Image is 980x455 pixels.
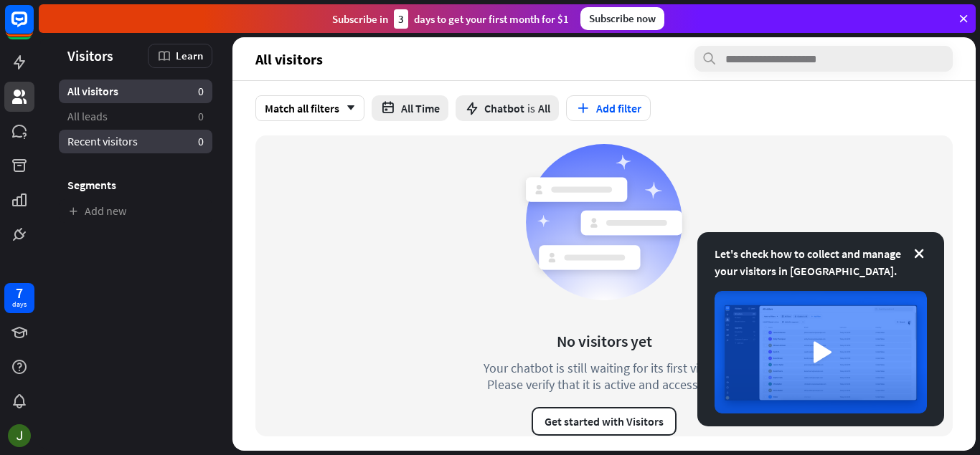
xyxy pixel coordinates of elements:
div: Let's check how to collect and manage your visitors in [GEOGRAPHIC_DATA]. [715,245,927,279]
a: 7 days [4,283,34,313]
a: All leads 0 [59,105,212,128]
aside: 0 [198,84,204,99]
a: Add new [59,199,212,223]
span: Learn [176,49,203,62]
div: Subscribe now [580,7,664,30]
div: 3 [394,9,408,29]
span: Chatbot [484,101,524,115]
button: Get started with Visitors [532,407,677,436]
span: All visitors [255,51,323,67]
span: All leads [67,109,108,124]
div: days [12,300,27,310]
aside: 0 [198,134,204,149]
span: Recent visitors [67,134,138,149]
span: All visitors [67,84,118,99]
button: Add filter [566,95,651,121]
div: Match all filters [255,95,364,121]
img: image [715,291,927,413]
span: is [527,101,535,115]
aside: 0 [198,109,204,124]
span: All [538,101,550,115]
div: Subscribe in days to get your first month for $1 [332,9,569,29]
button: Open LiveChat chat widget [11,6,55,49]
button: All Time [372,95,448,121]
h3: Segments [59,178,212,192]
div: No visitors yet [557,331,652,351]
a: Recent visitors 0 [59,130,212,153]
div: 7 [16,287,23,300]
span: Visitors [67,47,113,64]
div: Your chatbot is still waiting for its first visitor. Please verify that it is active and accessible. [457,360,751,393]
i: arrow_down [339,104,355,112]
